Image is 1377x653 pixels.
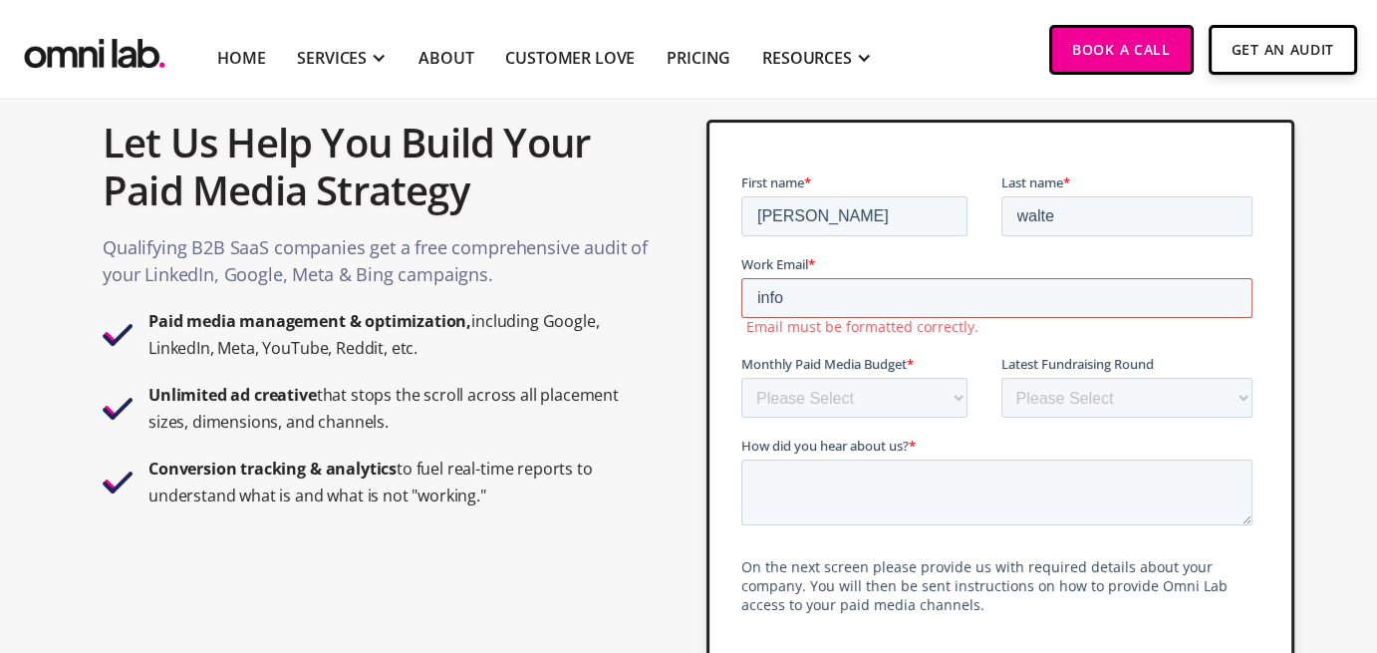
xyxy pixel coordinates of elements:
[505,46,635,70] a: Customer Love
[1019,423,1377,653] iframe: Chat Widget
[103,109,652,224] h2: Let Us Help You Build Your Paid Media Strategy
[418,46,473,70] a: About
[148,458,397,480] strong: Conversion tracking & analytics
[1049,25,1194,75] a: Book a Call
[1209,25,1357,75] a: Get An Audit
[103,234,652,298] p: Qualifying B2B SaaS companies get a free comprehensive audit of your LinkedIn, Google, Meta & Bin...
[217,46,265,70] a: Home
[20,25,169,74] a: home
[762,46,852,70] div: RESOURCES
[148,384,619,433] strong: that stops the scroll across all placement sizes, dimensions, and channels.
[148,384,317,406] strong: Unlimited ad creative
[667,46,730,70] a: Pricing
[148,310,471,332] strong: Paid media management & optimization,
[148,458,593,506] strong: to fuel real-time reports to understand what is and what is not "working."
[148,310,599,359] strong: including Google, LinkedIn, Meta, YouTube, Reddit, etc.
[297,46,367,70] div: SERVICES
[20,25,169,74] img: Omni Lab: B2B SaaS Demand Generation Agency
